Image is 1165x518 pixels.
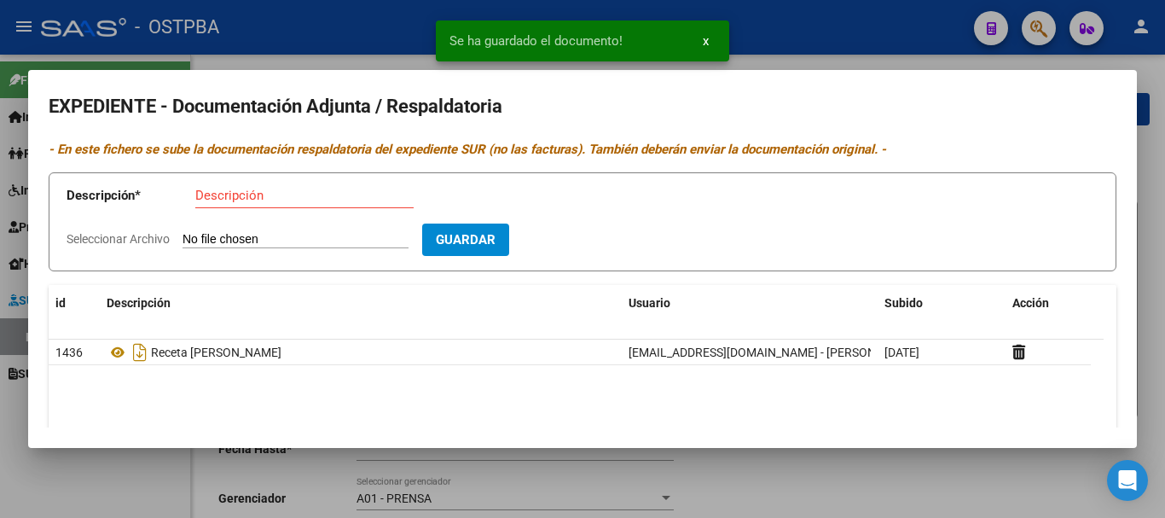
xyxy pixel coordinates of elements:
datatable-header-cell: id [49,285,100,322]
i: - En este fichero se sube la documentación respaldatoria del expediente SUR (no las facturas). Ta... [49,142,886,157]
span: Se ha guardado el documento! [449,32,623,49]
span: Usuario [629,296,670,310]
span: id [55,296,66,310]
datatable-header-cell: Descripción [100,285,622,322]
datatable-header-cell: Usuario [622,285,878,322]
i: Descargar documento [129,339,151,366]
p: Descripción [67,186,195,206]
span: Receta [PERSON_NAME] [151,346,281,359]
datatable-header-cell: Subido [878,285,1006,322]
span: x [703,33,709,49]
span: [DATE] [884,346,919,359]
span: Acción [1012,296,1049,310]
datatable-header-cell: Acción [1006,285,1091,322]
button: x [689,26,722,56]
span: Subido [884,296,923,310]
span: [EMAIL_ADDRESS][DOMAIN_NAME] - [PERSON_NAME] [629,346,918,359]
div: Open Intercom Messenger [1107,460,1148,501]
span: Descripción [107,296,171,310]
span: 1436 [55,346,83,359]
span: Seleccionar Archivo [67,232,170,246]
span: Guardar [436,233,496,248]
button: Guardar [422,224,509,255]
h2: EXPEDIENTE - Documentación Adjunta / Respaldatoria [49,90,1116,123]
